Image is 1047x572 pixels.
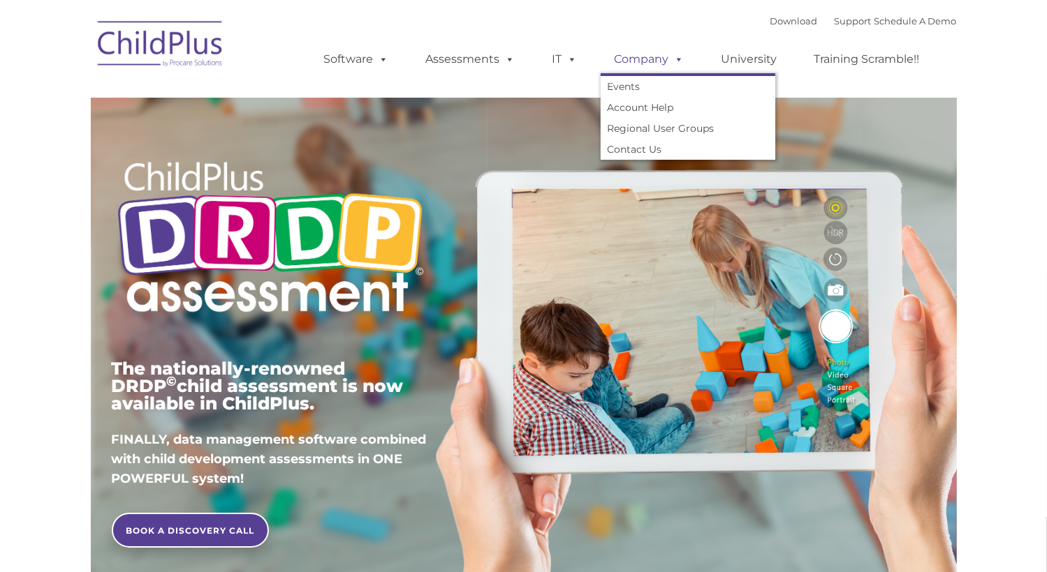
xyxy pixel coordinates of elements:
a: Assessments [412,45,529,73]
a: Download [770,15,818,27]
span: The nationally-renowned DRDP child assessment is now available in ChildPlus. [112,358,404,414]
a: Training Scramble!! [800,45,934,73]
a: Contact Us [601,139,775,160]
a: IT [539,45,592,73]
a: Company [601,45,698,73]
img: Copyright - DRDP Logo Light [112,143,429,336]
a: Regional User Groups [601,118,775,139]
font: | [770,15,957,27]
a: BOOK A DISCOVERY CALL [112,513,269,548]
span: FINALLY, data management software combined with child development assessments in ONE POWERFUL sys... [112,432,427,486]
a: University [708,45,791,73]
img: ChildPlus by Procare Solutions [91,11,230,81]
a: Account Help [601,97,775,118]
sup: © [167,373,177,389]
a: Events [601,76,775,97]
a: Support [835,15,872,27]
a: Software [310,45,403,73]
a: Schedule A Demo [874,15,957,27]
